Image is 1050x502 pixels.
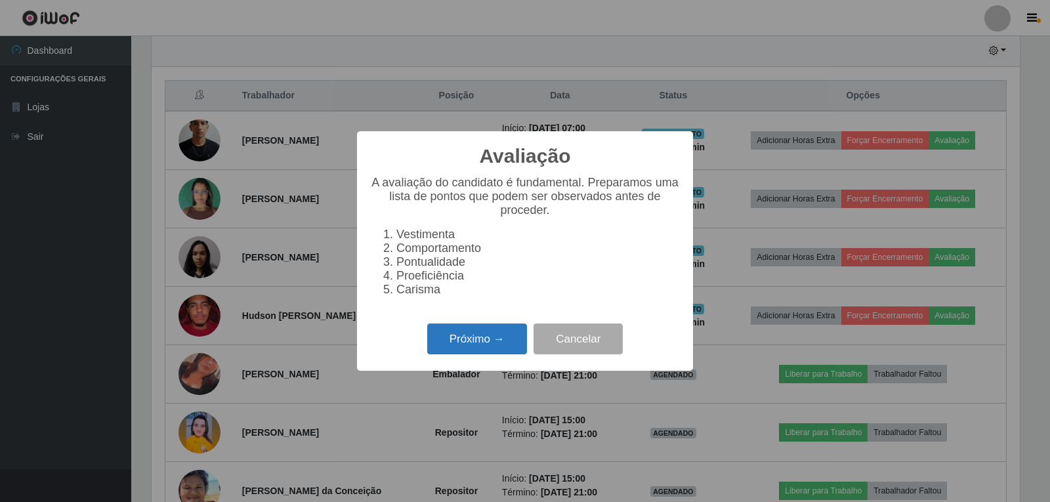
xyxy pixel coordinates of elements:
p: A avaliação do candidato é fundamental. Preparamos uma lista de pontos que podem ser observados a... [370,176,680,217]
button: Próximo → [427,324,527,354]
li: Comportamento [396,241,680,255]
li: Carisma [396,283,680,297]
h2: Avaliação [480,144,571,168]
li: Pontualidade [396,255,680,269]
li: Proeficiência [396,269,680,283]
li: Vestimenta [396,228,680,241]
button: Cancelar [534,324,623,354]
